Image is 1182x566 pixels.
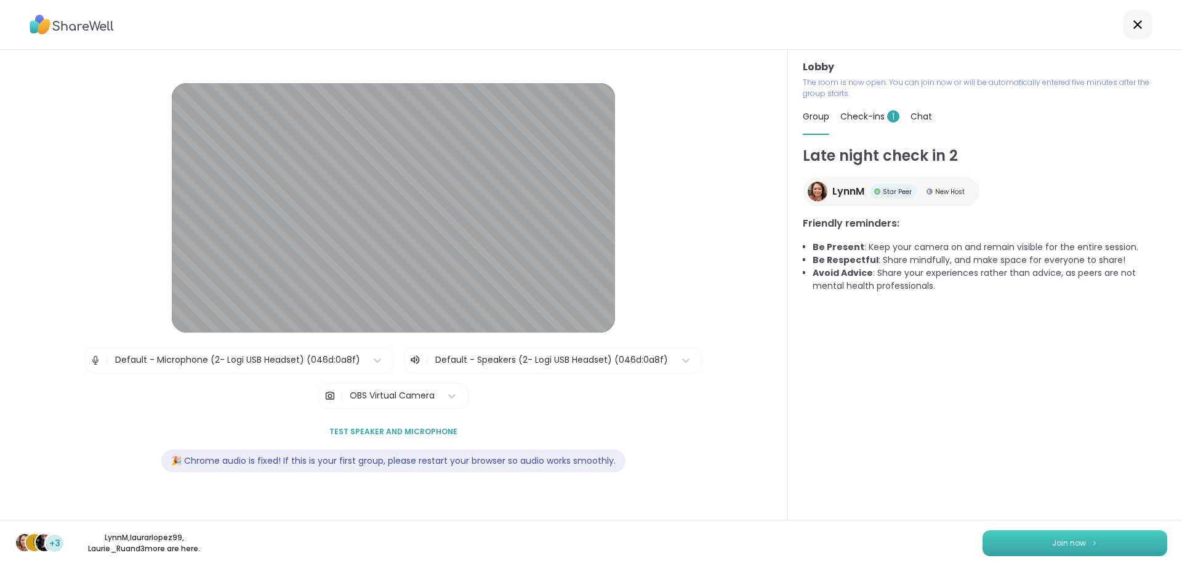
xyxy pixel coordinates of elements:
span: Test speaker and microphone [329,426,457,437]
span: Join now [1052,538,1086,549]
div: OBS Virtual Camera [350,389,435,402]
li: : Share mindfully, and make space for everyone to share! [813,254,1167,267]
span: LynnM [832,184,864,199]
span: | [426,353,429,368]
b: Be Respectful [813,254,878,266]
div: 🎉 Chrome audio is fixed! If this is your first group, please restart your browser so audio works ... [161,450,625,472]
li: : Keep your camera on and remain visible for the entire session. [813,241,1167,254]
span: | [340,384,344,408]
div: Default - Microphone (2- Logi USB Headset) (046d:0a8f) [115,354,360,366]
button: Join now [983,530,1167,556]
p: LynnM , laurarlopez99 , Laurie_Ru and 3 more are here. [75,532,213,554]
button: Test speaker and microphone [324,419,462,445]
img: Star Peer [874,188,880,195]
img: Camera [324,384,336,408]
span: Group [803,110,829,123]
img: Laurie_Ru [36,534,53,551]
span: | [106,348,109,373]
img: LynnM [16,534,33,551]
span: Star Peer [883,187,912,196]
a: LynnMLynnMStar PeerStar PeerNew HostNew Host [803,177,979,206]
img: ShareWell Logomark [1091,540,1098,546]
b: Avoid Advice [813,267,873,279]
h1: Late night check in 2 [803,145,1167,167]
img: ShareWell Logo [30,10,114,39]
span: Check-ins [840,110,899,123]
span: Chat [911,110,932,123]
img: LynnM [808,182,827,201]
li: : Share your experiences rather than advice, as peers are not mental health professionals. [813,267,1167,293]
span: +3 [49,537,60,550]
img: Microphone [90,348,101,373]
b: Be Present [813,241,864,253]
span: 1 [887,110,899,123]
span: l [33,535,37,551]
h3: Friendly reminders: [803,216,1167,231]
span: New Host [935,187,965,196]
h3: Lobby [803,60,1167,75]
img: New Host [927,188,933,195]
p: The room is now open. You can join now or will be automatically entered five minutes after the gr... [803,77,1167,99]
